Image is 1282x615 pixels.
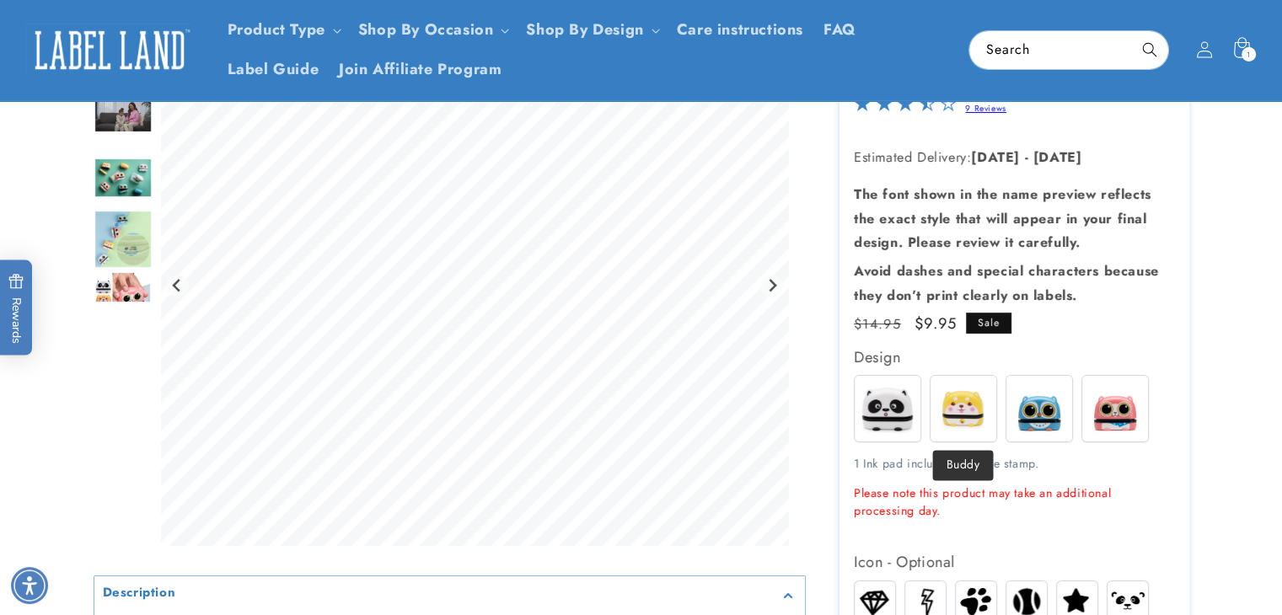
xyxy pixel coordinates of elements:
summary: Product Type [217,10,348,50]
summary: Shop By Occasion [348,10,517,50]
div: Go to slide 4 [94,148,153,207]
summary: Shop By Design [516,10,666,50]
img: null [94,271,152,330]
span: Join Affiliate Program [339,60,502,79]
strong: [DATE] [1033,147,1082,167]
div: 1 Ink pad included with the stamp. [854,455,1174,520]
span: 3.3-star overall rating [854,99,957,119]
strong: - [1025,147,1029,167]
div: Go to slide 6 [94,271,153,330]
p: Please note this product may take an additional processing day. [854,484,1174,520]
div: Accessibility Menu [11,567,48,604]
span: FAQ [823,20,856,40]
a: Shop By Design [526,19,643,40]
img: null [94,210,153,269]
img: Blinky [1006,376,1072,441]
img: null [94,99,153,133]
img: Label Land [25,24,194,76]
h2: Description [103,585,176,602]
span: $9.95 [915,313,957,335]
span: 1 [1247,47,1251,61]
div: Go to slide 3 [94,87,153,146]
button: Previous slide [166,275,189,297]
span: Label Guide [228,60,319,79]
img: Buddy [931,376,996,441]
img: Whiskers [1082,376,1148,441]
strong: Avoid dashes and special characters because they don’t print clearly on labels. [854,261,1159,305]
a: FAQ [813,10,866,50]
summary: Description [94,576,805,614]
img: null [94,158,153,198]
div: Go to slide 5 [94,210,153,269]
strong: The font shown in the name preview reflects the exact style that will appear in your final design... [854,184,1151,253]
a: Label Land [19,18,201,83]
iframe: Sign Up via Text for Offers [13,480,213,531]
button: Next slide [760,275,783,297]
a: 9 Reviews - open in a new tab [965,102,1006,115]
a: Join Affiliate Program [329,50,512,89]
button: Search [1131,31,1168,68]
s: Previous price was $14.95 [854,314,901,334]
span: Shop By Occasion [358,20,494,40]
span: Rewards [8,274,24,344]
div: Icon - Optional [854,548,1174,575]
div: Design [854,344,1174,371]
strong: [DATE] [971,147,1020,167]
a: Label Guide [217,50,330,89]
span: Sale [966,313,1011,334]
a: Product Type [228,19,325,40]
span: Care instructions [677,20,803,40]
p: Estimated Delivery: [854,146,1174,170]
a: Care instructions [667,10,813,50]
img: Spots [855,376,920,441]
